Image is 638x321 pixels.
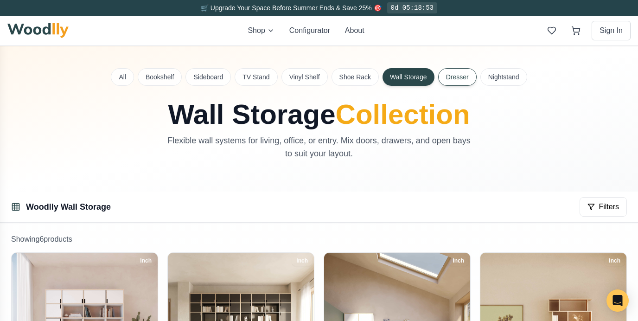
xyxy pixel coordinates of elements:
button: Nightstand [480,68,527,86]
div: Inch [136,256,156,266]
div: Inch [605,256,625,266]
h1: Wall Storage [111,101,527,128]
button: Configurator [289,25,330,36]
button: TV Stand [235,68,277,86]
button: All [111,68,134,86]
span: Collection [336,99,470,130]
div: Inch [448,256,468,266]
div: Inch [292,256,312,266]
img: Woodlly [7,23,69,38]
div: Open Intercom Messenger [606,289,629,312]
button: Shop [248,25,274,36]
span: 🛒 Upgrade Your Space Before Summer Ends & Save 25% 🎯 [201,4,382,12]
p: Flexible wall systems for living, office, or entry. Mix doors, drawers, and open bays to suit you... [163,134,475,160]
button: Filters [580,197,627,217]
button: About [345,25,364,36]
button: Shoe Rack [332,68,379,86]
button: Vinyl Shelf [281,68,328,86]
button: Sideboard [185,68,231,86]
p: Showing 6 product s [11,234,627,245]
a: Woodlly Wall Storage [26,202,111,212]
button: Wall Storage [383,68,434,86]
span: Filters [599,201,619,212]
button: Sign In [592,21,631,40]
button: Bookshelf [138,68,182,86]
button: Dresser [438,68,477,86]
div: 0d 05:18:53 [387,2,437,13]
